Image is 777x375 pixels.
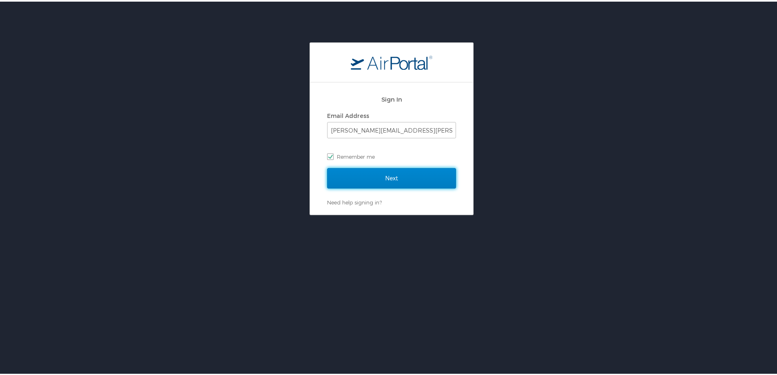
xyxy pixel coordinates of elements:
label: Email Address [327,111,369,118]
label: Remember me [327,149,456,161]
h2: Sign In [327,93,456,102]
img: logo [351,53,432,68]
input: Next [327,166,456,187]
a: Need help signing in? [327,197,382,204]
